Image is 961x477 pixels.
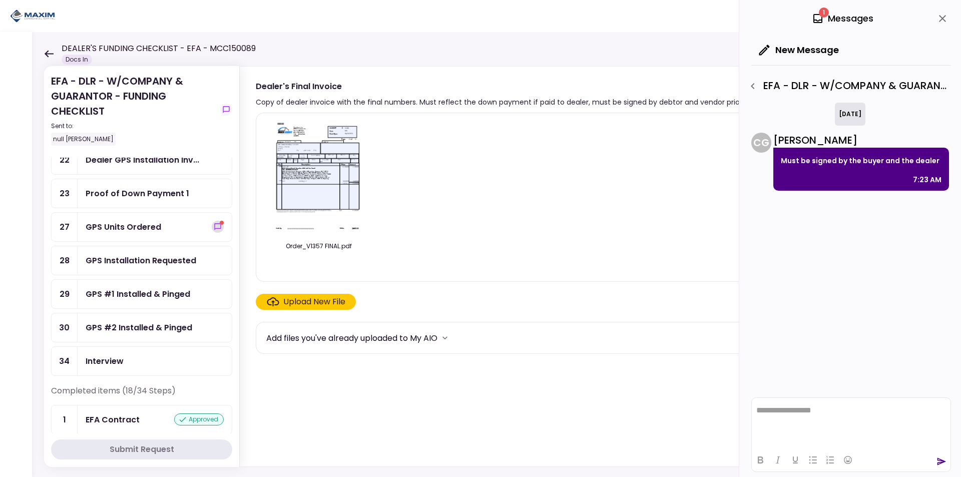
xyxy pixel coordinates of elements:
[86,288,190,300] div: GPS #1 Installed & Pinged
[266,242,371,251] div: Order_V1357 FINAL.pdf
[239,66,941,467] div: Dealer's Final InvoiceCopy of dealer invoice with the final numbers. Must reflect the down paymen...
[913,174,941,186] div: 7:23 AM
[212,221,224,233] button: show-messages
[86,413,140,426] div: EFA Contract
[256,294,356,310] span: Click here to upload the required document
[52,347,78,375] div: 34
[10,9,55,24] img: Partner icon
[51,405,232,434] a: 1EFA Contractapproved
[773,133,949,148] div: [PERSON_NAME]
[51,212,232,242] a: 27GPS Units Orderedshow-messages
[752,453,769,467] button: Bold
[751,37,847,63] button: New Message
[812,11,873,26] div: Messages
[86,254,196,267] div: GPS Installation Requested
[51,179,232,208] a: 23Proof of Down Payment 1
[86,187,189,200] div: Proof of Down Payment 1
[752,398,950,448] iframe: Rich Text Area
[86,355,124,367] div: Interview
[51,145,232,175] a: 22Dealer GPS Installation Invoice
[51,313,232,342] a: 30GPS #2 Installed & Pinged
[86,154,199,166] div: Dealer GPS Installation Invoice
[822,453,839,467] button: Numbered list
[804,453,821,467] button: Bullet list
[51,385,232,405] div: Completed items (18/34 Steps)
[174,413,224,425] div: approved
[839,453,856,467] button: Emojis
[819,8,829,18] span: 1
[51,439,232,459] button: Submit Request
[51,246,232,275] a: 28GPS Installation Requested
[51,122,216,131] div: Sent to:
[283,296,345,308] div: Upload New File
[52,313,78,342] div: 30
[787,453,804,467] button: Underline
[52,146,78,174] div: 22
[266,332,437,344] div: Add files you've already uploaded to My AIO
[86,221,161,233] div: GPS Units Ordered
[51,74,216,146] div: EFA - DLR - W/COMPANY & GUARANTOR - FUNDING CHECKLIST
[52,280,78,308] div: 29
[256,96,782,108] div: Copy of dealer invoice with the final numbers. Must reflect the down payment if paid to dealer, m...
[52,179,78,208] div: 23
[52,246,78,275] div: 28
[256,80,782,93] div: Dealer's Final Invoice
[744,78,951,95] div: EFA - DLR - W/COMPANY & GUARANTOR - FUNDING CHECKLIST - Dealer's Final Invoice
[751,133,771,153] div: C G
[835,103,865,126] div: [DATE]
[52,213,78,241] div: 27
[51,279,232,309] a: 29GPS #1 Installed & Pinged
[86,321,192,334] div: GPS #2 Installed & Pinged
[936,456,946,466] button: send
[110,443,174,455] div: Submit Request
[769,453,786,467] button: Italic
[62,43,256,55] h1: DEALER'S FUNDING CHECKLIST - EFA - MCC150089
[51,346,232,376] a: 34Interview
[781,155,941,167] p: Must be signed by the buyer and the dealer
[52,405,78,434] div: 1
[220,104,232,116] button: show-messages
[62,55,92,65] div: Docs In
[934,10,951,27] button: close
[51,133,116,146] div: null [PERSON_NAME]
[437,330,452,345] button: more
